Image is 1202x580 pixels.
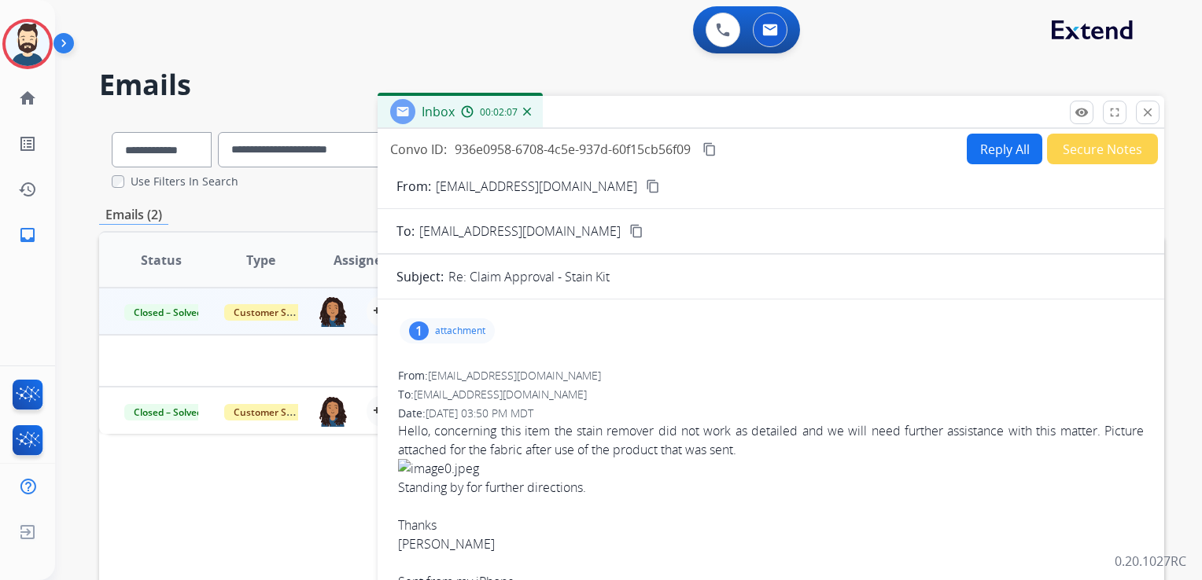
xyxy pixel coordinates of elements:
span: 936e0958-6708-4c5e-937d-60f15cb56f09 [455,141,691,158]
span: 00:02:07 [480,106,518,119]
p: Re: Claim Approval - Stain Kit [448,267,610,286]
mat-icon: history [18,180,37,199]
span: Thanks [398,516,437,534]
span: Standing by for further directions. [398,479,586,496]
span: [PERSON_NAME] [398,535,495,552]
span: Type [246,251,275,270]
div: 1 [409,321,429,340]
mat-icon: person_add [373,402,392,420]
p: From: [396,177,431,196]
img: agent-avatar [318,395,348,427]
mat-icon: list_alt [18,134,37,153]
span: [EMAIL_ADDRESS][DOMAIN_NAME] [414,387,587,402]
mat-icon: content_copy [702,142,717,156]
span: Status [141,251,182,270]
div: Date: [398,406,1144,421]
div: From: [398,368,1144,384]
span: Inbox [422,103,455,120]
mat-icon: content_copy [646,179,660,193]
mat-icon: close [1141,105,1155,119]
mat-icon: remove_red_eye [1075,105,1089,119]
p: [EMAIL_ADDRESS][DOMAIN_NAME] [436,177,637,196]
img: agent-avatar [318,296,348,327]
button: Reply All [967,134,1042,164]
mat-icon: fullscreen [1108,105,1122,119]
label: Use Filters In Search [131,174,238,189]
span: Closed – Solved [124,404,212,420]
div: To: [398,387,1144,402]
p: attachment [435,325,485,337]
mat-icon: person_add [373,302,392,321]
span: Closed – Solved [124,304,212,321]
h2: Emails [99,69,1164,101]
img: avatar [6,22,50,66]
p: 0.20.1027RC [1115,552,1186,571]
span: Assignee [334,251,389,270]
button: Secure Notes [1047,134,1158,164]
mat-icon: home [18,89,37,108]
img: image0.jpeg [398,459,1144,478]
p: Emails (2) [99,205,168,225]
mat-icon: inbox [18,226,37,244]
span: [DATE] 03:50 PM MDT [426,406,533,420]
p: To: [396,222,415,240]
span: Customer Support [224,304,326,321]
span: [EMAIL_ADDRESS][DOMAIN_NAME] [419,222,621,240]
span: Customer Support [224,404,326,420]
span: [EMAIL_ADDRESS][DOMAIN_NAME] [428,368,601,383]
p: Subject: [396,267,444,286]
p: Convo ID: [390,140,447,159]
mat-icon: content_copy [629,224,643,238]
